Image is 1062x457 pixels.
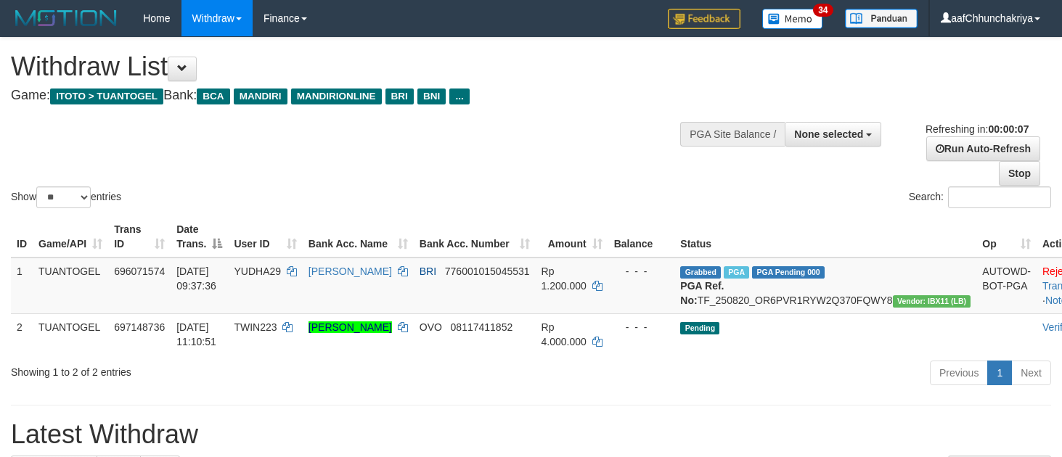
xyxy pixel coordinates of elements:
[930,361,988,385] a: Previous
[445,265,530,277] span: Copy 776001015045531 to clipboard
[303,216,414,258] th: Bank Acc. Name: activate to sort column ascending
[614,320,669,334] div: - - -
[976,216,1037,258] th: Op: activate to sort column ascending
[451,321,513,333] span: Copy 08117411852 to clipboard
[234,265,281,277] span: YUDHA29
[999,161,1040,186] a: Stop
[114,321,165,333] span: 697148736
[11,88,693,103] h4: Game: Bank:
[680,322,719,334] span: Pending
[114,265,165,277] span: 696071574
[845,9,918,28] img: panduan.png
[11,258,33,314] td: 1
[785,122,881,147] button: None selected
[614,264,669,279] div: - - -
[11,420,1051,449] h1: Latest Withdraw
[309,321,392,333] a: [PERSON_NAME]
[813,4,833,17] span: 34
[36,186,91,208] select: Showentries
[668,9,740,29] img: Feedback.jpg
[234,321,277,333] span: TWIN223
[680,122,785,147] div: PGA Site Balance /
[11,52,693,81] h1: Withdraw List
[11,186,121,208] label: Show entries
[794,128,863,140] span: None selected
[926,136,1040,161] a: Run Auto-Refresh
[948,186,1051,208] input: Search:
[926,123,1029,135] span: Refreshing in:
[542,265,587,292] span: Rp 1.200.000
[11,7,121,29] img: MOTION_logo.png
[176,265,216,292] span: [DATE] 09:37:36
[50,88,163,104] span: ITOTO > TUANTOGEL
[449,88,469,104] span: ...
[33,216,108,258] th: Game/API: activate to sort column ascending
[417,88,446,104] span: BNI
[909,186,1051,208] label: Search:
[420,321,442,333] span: OVO
[542,321,587,347] span: Rp 4.000.000
[762,9,823,29] img: Button%20Memo.svg
[1011,361,1051,385] a: Next
[309,265,392,277] a: [PERSON_NAME]
[976,258,1037,314] td: AUTOWD-BOT-PGA
[674,258,976,314] td: TF_250820_OR6PVR1RYW2Q370FQWY8
[234,88,287,104] span: MANDIRI
[536,216,608,258] th: Amount: activate to sort column ascending
[11,313,33,355] td: 2
[385,88,414,104] span: BRI
[11,359,432,379] div: Showing 1 to 2 of 2 entries
[420,265,436,277] span: BRI
[988,123,1029,135] strong: 00:00:07
[33,258,108,314] td: TUANTOGEL
[608,216,675,258] th: Balance
[197,88,229,104] span: BCA
[680,280,724,306] b: PGA Ref. No:
[724,266,749,279] span: Marked by aafchonlypin
[228,216,302,258] th: User ID: activate to sort column ascending
[33,313,108,355] td: TUANTOGEL
[752,266,825,279] span: PGA Pending
[680,266,721,279] span: Grabbed
[176,321,216,347] span: [DATE] 11:10:51
[171,216,228,258] th: Date Trans.: activate to sort column descending
[893,295,971,308] span: Vendor URL: https://dashboard.q2checkout.com/secure
[291,88,382,104] span: MANDIRIONLINE
[108,216,171,258] th: Trans ID: activate to sort column ascending
[987,361,1012,385] a: 1
[11,216,33,258] th: ID
[414,216,536,258] th: Bank Acc. Number: activate to sort column ascending
[674,216,976,258] th: Status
